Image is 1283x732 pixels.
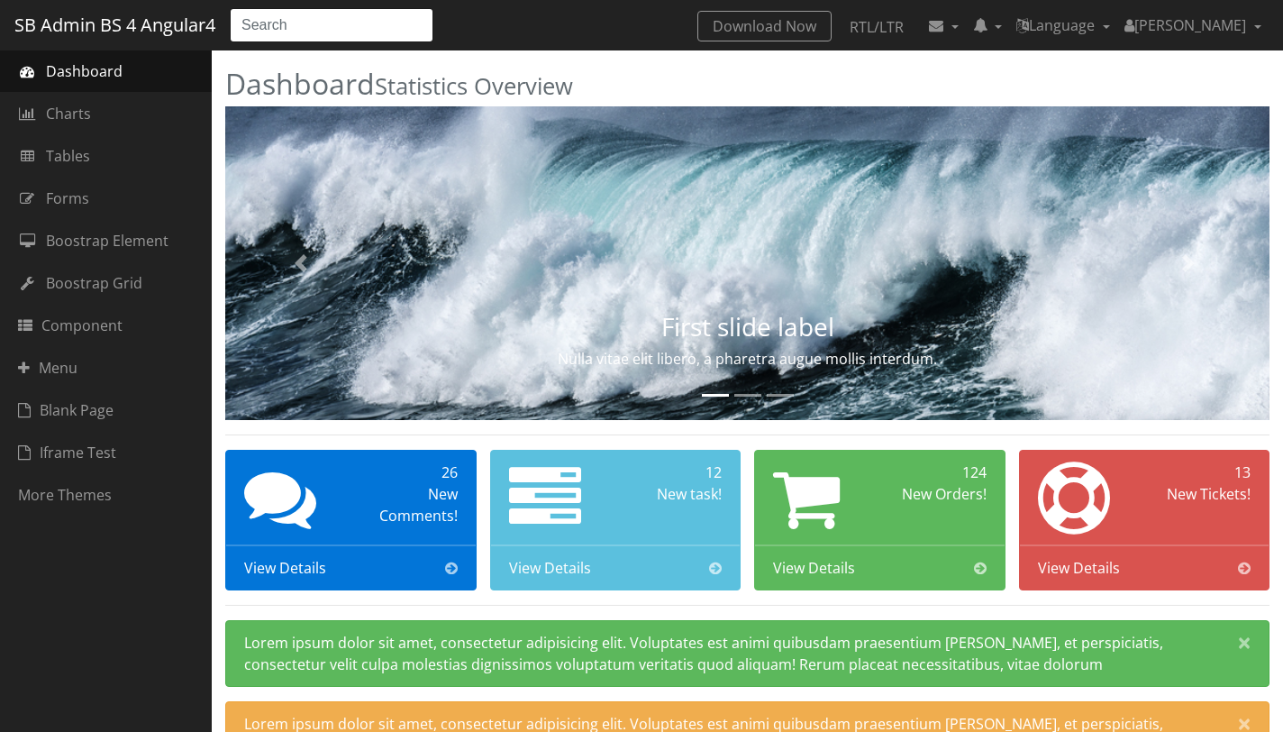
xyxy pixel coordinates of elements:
h3: First slide label [382,313,1113,341]
a: [PERSON_NAME] [1117,7,1269,43]
span: View Details [1038,557,1120,579]
div: 124 [887,462,987,483]
div: New Orders! [887,483,987,505]
span: View Details [509,557,591,579]
span: View Details [244,557,326,579]
a: RTL/LTR [835,11,918,43]
div: New Tickets! [1151,483,1251,505]
span: View Details [773,557,855,579]
div: 12 [622,462,722,483]
div: Lorem ipsum dolor sit amet, consectetur adipisicing elit. Voluptates est animi quibusdam praesent... [225,620,1269,687]
a: Language [1009,7,1117,43]
div: 13 [1151,462,1251,483]
a: Download Now [697,11,832,41]
h2: Dashboard [225,68,1269,99]
span: Menu [18,357,77,379]
span: × [1238,630,1251,654]
img: Random first slide [225,106,1269,420]
input: Search [230,8,433,42]
div: New task! [622,483,722,505]
div: 26 [358,462,458,483]
a: SB Admin BS 4 Angular4 [14,8,215,42]
p: Nulla vitae elit libero, a pharetra augue mollis interdum. [382,348,1113,370]
button: Close [1220,621,1269,664]
div: New Comments! [358,483,458,526]
small: Statistics Overview [375,70,573,102]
